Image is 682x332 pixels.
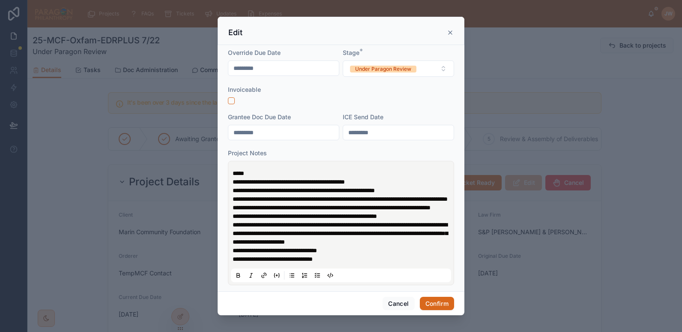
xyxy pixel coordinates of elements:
span: Grantee Doc Due Date [228,113,291,121]
span: ICE Send Date [343,113,383,121]
div: Under Paragon Review [355,66,411,72]
button: Confirm [420,297,454,311]
span: Project Notes [228,149,267,157]
button: Select Button [343,60,454,77]
span: Override Due Date [228,49,281,56]
button: Cancel [383,297,414,311]
h3: Edit [228,27,242,38]
span: Invoiceable [228,86,261,93]
span: Stage [343,49,359,56]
